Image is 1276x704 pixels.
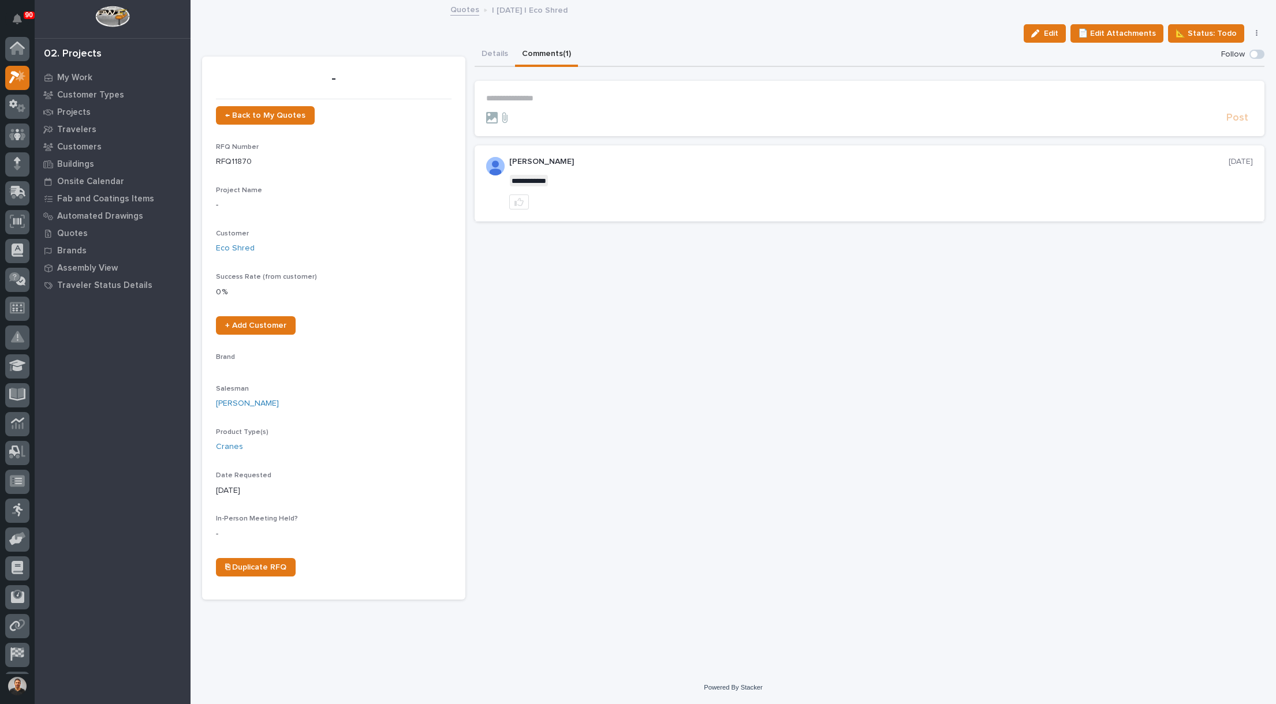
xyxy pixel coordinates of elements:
p: Automated Drawings [57,211,143,222]
p: Traveler Status Details [57,280,152,291]
p: 90 [25,11,33,19]
button: users-avatar [5,674,29,698]
a: Quotes [450,2,479,16]
button: Comments (1) [515,43,578,67]
p: - [216,528,452,540]
a: Brands [35,242,191,259]
img: Workspace Logo [95,6,129,27]
p: Fab and Coatings Items [57,194,154,204]
button: Edit [1024,24,1066,43]
p: Customers [57,142,102,152]
p: Brands [57,246,87,256]
p: [DATE] [1229,157,1253,167]
a: Buildings [35,155,191,173]
a: + Add Customer [216,316,296,335]
button: Post [1222,111,1253,125]
p: RFQ11870 [216,156,452,168]
a: Assembly View [35,259,191,276]
p: [PERSON_NAME] [509,157,1229,167]
p: My Work [57,73,92,83]
a: Customer Types [35,86,191,103]
span: Success Rate (from customer) [216,274,317,280]
p: [DATE] [216,485,452,497]
a: Automated Drawings [35,207,191,224]
span: 📄 Edit Attachments [1078,27,1156,40]
a: Onsite Calendar [35,173,191,190]
a: Fab and Coatings Items [35,190,191,207]
span: ← Back to My Quotes [225,111,305,119]
p: Buildings [57,159,94,170]
img: ALV-UjVK11pvv0JrxM8bNkTQWfv4xnZ85s03ZHtFT3xxB8qVTUjtPHO-DWWZTEdA35mZI6sUjE79Qfstu9ANu_EFnWHbkWd3s... [486,157,505,175]
a: Cranes [216,441,243,453]
span: Salesman [216,385,249,392]
p: Projects [57,107,91,118]
div: 02. Projects [44,48,102,61]
button: 📐 Status: Todo [1168,24,1244,43]
span: In-Person Meeting Held? [216,515,298,522]
p: Onsite Calendar [57,177,124,187]
button: Details [475,43,515,67]
a: Powered By Stacker [704,684,762,691]
p: | [DATE] | Eco Shred [492,3,568,16]
p: Follow [1221,50,1245,59]
a: [PERSON_NAME] [216,398,279,410]
a: Eco Shred [216,242,255,254]
p: Travelers [57,125,96,135]
span: RFQ Number [216,144,259,151]
a: Projects [35,103,191,121]
a: My Work [35,69,191,86]
span: 📐 Status: Todo [1176,27,1237,40]
p: - [216,70,452,87]
a: Traveler Status Details [35,276,191,294]
span: Edit [1044,28,1058,39]
span: Post [1226,111,1248,125]
span: + Add Customer [225,321,286,329]
button: 📄 Edit Attachments [1070,24,1163,43]
p: Assembly View [57,263,118,274]
span: Brand [216,354,235,361]
a: ← Back to My Quotes [216,106,315,125]
span: Product Type(s) [216,429,268,436]
p: Customer Types [57,90,124,100]
span: Date Requested [216,472,271,479]
a: ⎘ Duplicate RFQ [216,558,296,576]
p: - [216,199,452,211]
a: Quotes [35,224,191,242]
span: Project Name [216,187,262,194]
p: 0 % [216,286,452,298]
div: Notifications90 [14,14,29,32]
button: Notifications [5,7,29,31]
button: like this post [509,194,529,209]
a: Travelers [35,121,191,138]
span: Customer [216,230,249,237]
p: Quotes [57,229,88,239]
a: Customers [35,138,191,155]
span: ⎘ Duplicate RFQ [225,563,286,571]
